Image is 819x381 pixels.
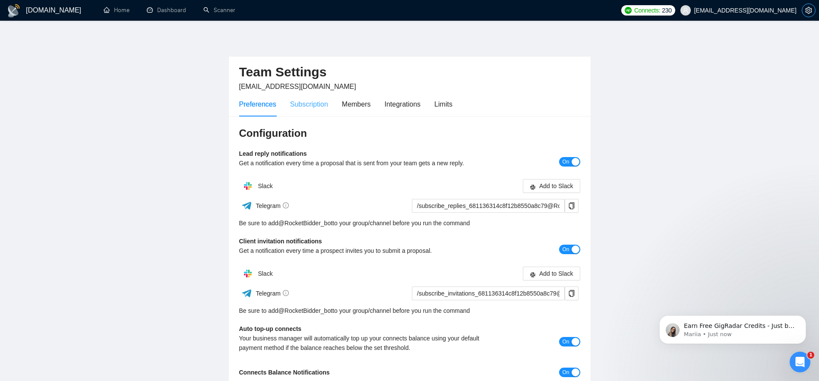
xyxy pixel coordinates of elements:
span: copy [565,290,578,297]
span: [EMAIL_ADDRESS][DOMAIN_NAME] [239,83,356,90]
span: Slack [258,270,272,277]
span: On [562,368,569,377]
span: 1 [807,352,814,359]
img: ww3wtPAAAAAElFTkSuQmCC [241,200,252,211]
button: setting [802,3,816,17]
button: slackAdd to Slack [523,179,580,193]
div: Subscription [290,99,328,110]
span: info-circle [283,202,289,208]
a: searchScanner [203,6,235,14]
a: @RocketBidder_bot [278,218,333,228]
span: Connects: [634,6,660,15]
div: Members [342,99,371,110]
div: Get a notification every time a proposal that is sent from your team gets a new reply. [239,158,495,168]
button: copy [565,287,579,300]
span: copy [565,202,578,209]
span: slack [530,184,536,190]
span: On [562,157,569,167]
b: Client invitation notifications [239,238,322,245]
img: logo [7,4,21,18]
div: Be sure to add to your group/channel before you run the command [239,218,580,228]
div: Be sure to add to your group/channel before you run the command [239,306,580,315]
span: slack [530,271,536,278]
span: Telegram [256,290,289,297]
img: hpQkSZIkSZIkSZIkSZIkSZIkSZIkSZIkSZIkSZIkSZIkSZIkSZIkSZIkSZIkSZIkSZIkSZIkSZIkSZIkSZIkSZIkSZIkSZIkS... [239,265,256,282]
div: Preferences [239,99,276,110]
span: setting [802,7,815,14]
h2: Team Settings [239,63,580,81]
a: setting [802,7,816,14]
iframe: Intercom live chat [790,352,810,372]
a: dashboardDashboard [147,6,186,14]
img: upwork-logo.png [625,7,632,14]
span: Telegram [256,202,289,209]
span: 230 [662,6,671,15]
span: On [562,337,569,346]
a: @RocketBidder_bot [278,306,333,315]
span: user [683,7,689,13]
span: Add to Slack [539,181,573,191]
a: homeHome [104,6,130,14]
img: hpQkSZIkSZIkSZIkSZIkSZIkSZIkSZIkSZIkSZIkSZIkSZIkSZIkSZIkSZIkSZIkSZIkSZIkSZIkSZIkSZIkSZIkSZIkSZIkS... [239,177,256,195]
b: Connects Balance Notifications [239,369,330,376]
span: Add to Slack [539,269,573,278]
b: Auto top-up connects [239,325,302,332]
span: Slack [258,183,272,189]
div: Your business manager will automatically top up your connects balance using your default payment ... [239,334,495,353]
img: ww3wtPAAAAAElFTkSuQmCC [241,288,252,299]
h3: Configuration [239,126,580,140]
div: Integrations [385,99,421,110]
button: slackAdd to Slack [523,267,580,280]
iframe: Intercom notifications message [646,297,819,358]
span: On [562,245,569,254]
button: copy [565,199,579,213]
span: info-circle [283,290,289,296]
div: Limits [434,99,452,110]
b: Lead reply notifications [239,150,307,157]
div: Get a notification every time a prospect invites you to submit a proposal. [239,246,495,255]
